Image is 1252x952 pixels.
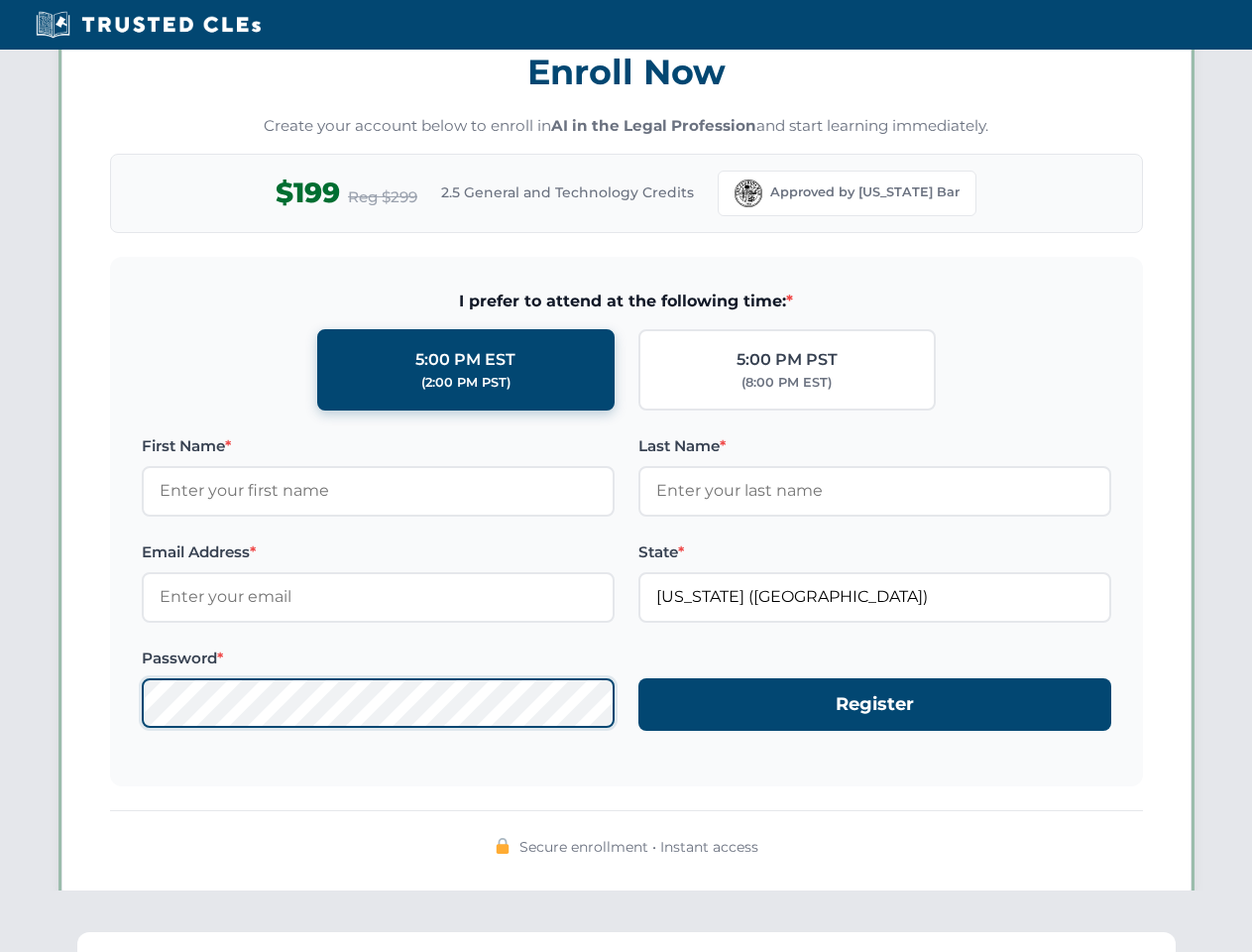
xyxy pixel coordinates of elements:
[638,540,1111,564] label: State
[441,181,694,203] span: 2.5 General and Technology Credits
[495,838,511,854] img: 🔒
[638,572,1111,622] input: Florida (FL)
[110,115,1143,138] p: Create your account below to enroll in and start learning immediately.
[30,10,267,40] img: Trusted CLEs
[142,572,615,622] input: Enter your email
[735,179,762,207] img: Florida Bar
[142,540,615,564] label: Email Address
[142,289,1111,314] span: I prefer to attend at the following time:
[142,466,615,516] input: Enter your first name
[741,373,832,393] div: (8:00 PM EST)
[519,836,758,858] span: Secure enrollment • Instant access
[142,647,615,670] label: Password
[110,41,1143,103] h3: Enroll Now
[276,171,340,215] span: $199
[348,185,417,209] span: Reg $299
[142,434,615,458] label: First Name
[737,347,838,373] div: 5:00 PM PST
[638,678,1111,731] button: Register
[415,347,515,373] div: 5:00 PM EST
[638,466,1111,516] input: Enter your last name
[638,434,1111,458] label: Last Name
[770,182,960,202] span: Approved by [US_STATE] Bar
[551,116,756,135] strong: AI in the Legal Profession
[421,373,511,393] div: (2:00 PM PST)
